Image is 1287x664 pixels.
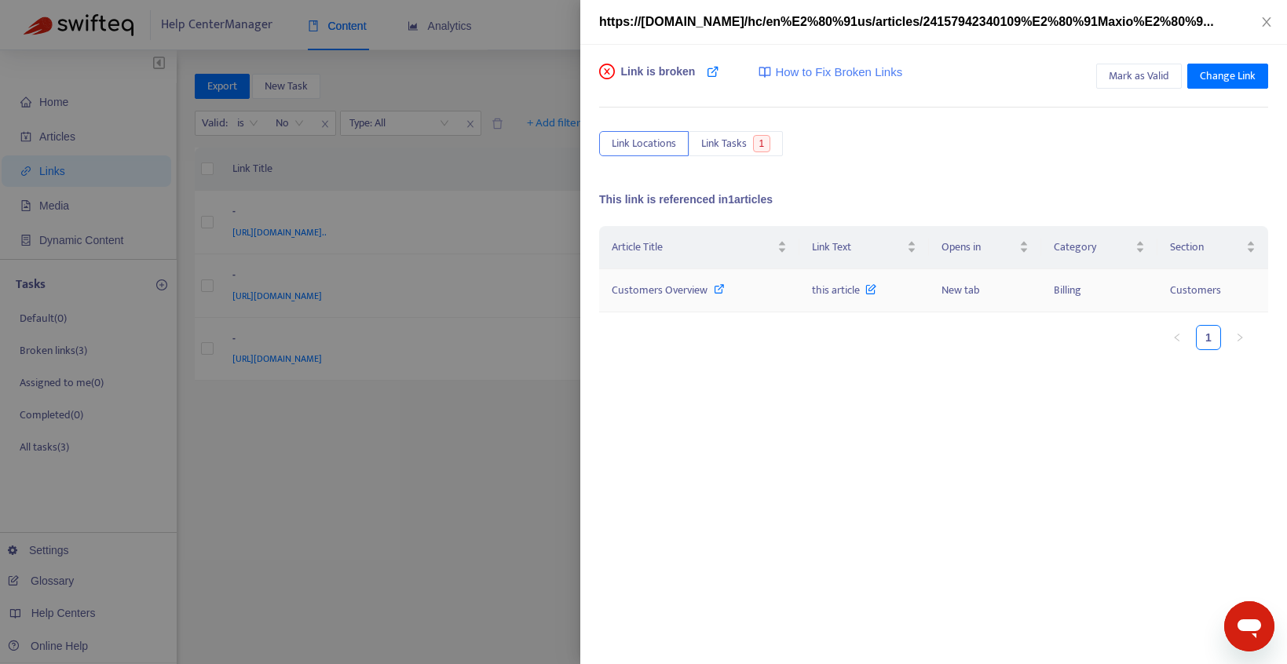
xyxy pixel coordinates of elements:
li: Next Page [1227,325,1252,350]
img: image-link [759,66,771,78]
button: Close [1256,15,1278,30]
span: Customers Overview [612,281,707,299]
li: Previous Page [1165,325,1190,350]
th: Category [1041,226,1157,269]
span: Link Text [812,239,904,256]
span: Customers [1170,281,1221,299]
th: Article Title [599,226,799,269]
span: New tab [941,281,980,299]
span: Opens in [941,239,1015,256]
span: https://[DOMAIN_NAME]/hc/en%E2%80%91us/articles/24157942340109%E2%80%91Maxio%E2%80%9... [599,15,1214,28]
button: right [1227,325,1252,350]
th: Link Text [799,226,929,269]
span: Section [1170,239,1243,256]
span: How to Fix Broken Links [775,64,902,82]
span: This link is referenced in 1 articles [599,193,773,206]
span: Category [1054,239,1132,256]
li: 1 [1196,325,1221,350]
th: Section [1157,226,1268,269]
button: Link Tasks1 [689,131,783,156]
button: left [1165,325,1190,350]
span: Billing [1054,281,1081,299]
span: this article [812,281,876,299]
span: Link is broken [621,64,696,95]
span: close [1260,16,1273,28]
a: How to Fix Broken Links [759,64,902,82]
span: Mark as Valid [1109,67,1169,85]
button: Link Locations [599,131,689,156]
button: Mark as Valid [1096,64,1182,89]
th: Opens in [929,226,1040,269]
span: right [1235,333,1245,342]
span: Article Title [612,239,774,256]
span: 1 [753,135,771,152]
span: Link Tasks [701,135,747,152]
span: left [1172,333,1182,342]
iframe: Button to launch messaging window [1224,601,1274,651]
button: Change Link [1187,64,1268,89]
a: 1 [1197,326,1220,349]
span: Change Link [1200,67,1256,85]
span: Link Locations [612,135,676,152]
span: close-circle [599,64,615,79]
